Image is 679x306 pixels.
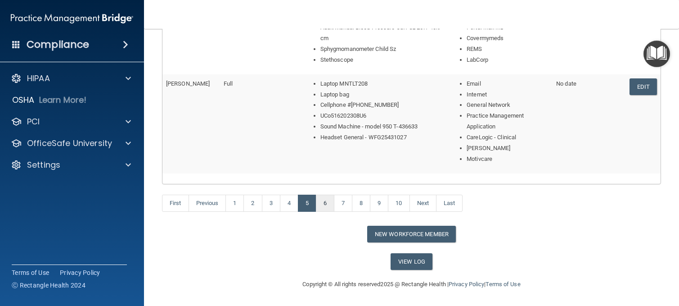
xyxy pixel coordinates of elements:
[320,110,441,121] li: UCo516202308U6
[367,226,456,242] button: New Workforce Member
[467,132,549,143] li: CareLogic - Clinical
[320,121,441,132] li: Sound Machine - model 950 T-436633
[467,55,549,65] li: LabCorp
[320,132,441,143] li: Headset General - WFG25431027
[27,116,40,127] p: PCI
[11,160,131,170] a: Settings
[409,195,436,212] a: Next
[27,138,112,149] p: OfficeSafe University
[316,195,334,212] a: 6
[11,9,133,27] img: PMB logo
[27,73,50,84] p: HIPAA
[320,89,441,100] li: Laptop bag
[162,195,189,212] a: First
[39,95,87,105] p: Learn More!
[247,270,576,299] div: Copyright © All rights reserved 2025 @ Rectangle Health | |
[11,138,131,149] a: OfficeSafe University
[11,73,131,84] a: HIPAA
[556,80,576,87] span: No date
[225,195,244,212] a: 1
[467,110,549,132] li: Practice Management Application
[467,154,549,164] li: Motivcare
[467,143,549,154] li: [PERSON_NAME]
[467,33,549,44] li: Covermymeds
[60,268,100,277] a: Privacy Policy
[391,253,432,270] a: View Log
[189,195,226,212] a: Previous
[352,195,370,212] a: 8
[467,100,549,110] li: General Network
[523,242,668,278] iframe: Drift Widget Chat Controller
[320,55,441,65] li: Stethoscope
[320,100,441,110] li: Cellphone #[PHONE_NUMBER]
[11,116,131,127] a: PCI
[449,281,484,288] a: Privacy Policy
[370,195,388,212] a: 9
[12,268,49,277] a: Terms of Use
[298,195,316,212] a: 5
[630,78,657,95] a: Edit
[467,44,549,55] li: REMS
[27,160,60,170] p: Settings
[388,195,409,212] a: 10
[12,281,85,290] span: Ⓒ Rectangle Health 2024
[320,22,441,44] li: Adult Manual Blood Pressure Cuff Sz 26.1-40.9 cm
[320,78,441,89] li: Laptop MNTLT208
[243,195,262,212] a: 2
[643,41,670,67] button: Open Resource Center
[280,195,298,212] a: 4
[467,89,549,100] li: Internet
[320,44,441,55] li: Sphygmomanometer Child Sz
[486,281,520,288] a: Terms of Use
[166,80,210,87] span: [PERSON_NAME]
[262,195,280,212] a: 3
[334,195,352,212] a: 7
[12,95,35,105] p: OSHA
[467,78,549,89] li: Email
[436,195,463,212] a: Last
[27,38,89,51] h4: Compliance
[224,80,233,87] span: Full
